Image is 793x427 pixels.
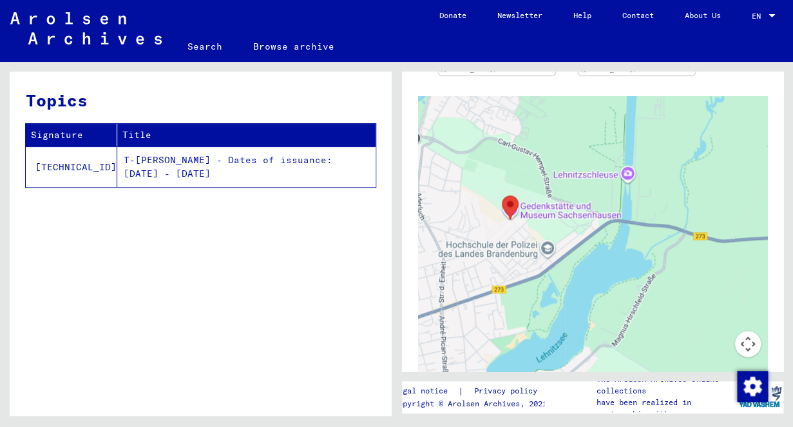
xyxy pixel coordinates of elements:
[394,384,458,398] a: Legal notice
[439,57,497,73] a: DocID: 4102641 ([PERSON_NAME])
[238,31,350,62] a: Browse archive
[26,146,117,187] td: [TECHNICAL_ID]
[394,398,553,410] p: Copyright © Arolsen Archives, 2021
[502,195,519,219] div: Sachsenhausen Concentration Camp
[10,12,162,45] img: Arolsen_neg.svg
[597,373,736,397] p: The Arolsen Archives online collections
[117,124,376,146] th: Title
[597,397,736,420] p: have been realized in partnership with
[26,88,375,113] h3: Topics
[394,384,553,398] div: |
[26,124,117,146] th: Signature
[752,12,766,21] span: EN
[737,371,768,402] img: Change consent
[117,146,376,187] td: T-[PERSON_NAME] - Dates of issuance: [DATE] - [DATE]
[735,331,761,357] button: Commandes de la caméra de la carte
[579,57,637,73] a: DocID: 4102641 ([PERSON_NAME])
[736,381,784,413] img: yv_logo.png
[172,31,238,62] a: Search
[464,384,553,398] a: Privacy policy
